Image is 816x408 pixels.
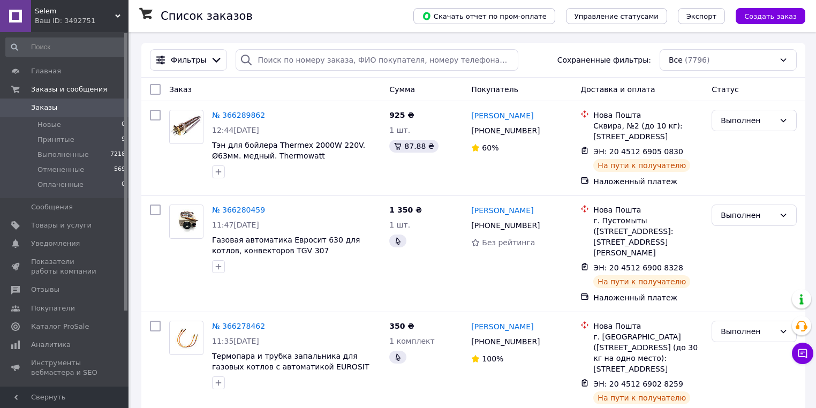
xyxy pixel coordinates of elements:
span: Уведомления [31,239,80,248]
div: Нова Пошта [593,321,703,331]
span: ЭН: 20 4512 6900 8328 [593,263,683,272]
h1: Список заказов [161,10,253,22]
button: Чат с покупателем [792,343,813,364]
span: Показатели работы компании [31,257,99,276]
span: 0 [122,120,125,130]
input: Поиск по номеру заказа, ФИО покупателя, номеру телефона, Email, номеру накладной [236,49,518,71]
span: 1 350 ₴ [389,206,422,214]
div: Ваш ID: 3492751 [35,16,129,26]
a: Газовая автоматика Евросит 630 для котлов, конвекторов TGV 307 [212,236,360,255]
span: Selem [35,6,115,16]
span: ЭН: 20 4512 6905 0830 [593,147,683,156]
span: Отзывы [31,285,59,294]
span: Оплаченные [37,180,84,190]
span: 9 [122,135,125,145]
span: 11:47[DATE] [212,221,259,229]
a: Тэн для бойлера Thermex 2000W 220V. Ø63мм. медный. Thermowatt [GEOGRAPHIC_DATA]. [212,141,365,171]
span: 569 [114,165,125,175]
a: № 366280459 [212,206,265,214]
span: 1 шт. [389,126,410,134]
input: Поиск [5,37,126,57]
div: Нова Пошта [593,110,703,120]
span: Покупатели [31,304,75,313]
img: Фото товару [170,209,203,235]
div: Выполнен [721,326,775,337]
span: Без рейтинга [482,238,535,247]
a: № 366289862 [212,111,265,119]
div: [PHONE_NUMBER] [469,334,542,349]
button: Управление статусами [566,8,667,24]
div: [PHONE_NUMBER] [469,218,542,233]
span: Сумма [389,85,415,94]
span: 1 шт. [389,221,410,229]
button: Экспорт [678,8,725,24]
span: 12:44[DATE] [212,126,259,134]
a: Фото товару [169,321,203,355]
div: На пути к получателю [593,391,690,404]
a: Термопара и трубка запальника для газовых котлов с автоматикой EUROSIT 630. [212,352,369,382]
a: [PERSON_NAME] [471,321,533,332]
span: Главная [31,66,61,76]
span: Фильтры [171,55,206,65]
div: На пути к получателю [593,275,690,288]
a: Фото товару [169,110,203,144]
span: Покупатель [471,85,518,94]
div: Выполнен [721,115,775,126]
div: г. [GEOGRAPHIC_DATA] ([STREET_ADDRESS] (до 30 кг на одно место): [STREET_ADDRESS] [593,331,703,374]
span: Выполненные [37,150,89,160]
span: Управление статусами [575,12,659,20]
span: Товары и услуги [31,221,92,230]
div: Наложенный платеж [593,176,703,187]
span: Новые [37,120,61,130]
button: Скачать отчет по пром-оплате [413,8,555,24]
span: Каталог ProSale [31,322,89,331]
span: (7796) [685,56,710,64]
span: Заказ [169,85,192,94]
a: Создать заказ [725,11,805,20]
div: г. Пустомыты ([STREET_ADDRESS]: [STREET_ADDRESS][PERSON_NAME] [593,215,703,258]
button: Создать заказ [736,8,805,24]
span: Скачать отчет по пром-оплате [422,11,547,21]
div: Сквира, №2 (до 10 кг): [STREET_ADDRESS] [593,120,703,142]
a: [PERSON_NAME] [471,110,533,121]
span: Аналитика [31,340,71,350]
a: [PERSON_NAME] [471,205,533,216]
a: Фото товару [169,205,203,239]
span: Отмененные [37,165,84,175]
span: Сохраненные фильтры: [557,55,651,65]
span: 60% [482,143,498,152]
img: Фото товару [170,115,203,140]
span: Заказы и сообщения [31,85,107,94]
span: 350 ₴ [389,322,414,330]
span: Сообщения [31,202,73,212]
span: Создать заказ [744,12,797,20]
span: 925 ₴ [389,111,414,119]
img: Фото товару [170,326,203,351]
div: Наложенный платеж [593,292,703,303]
span: Инструменты вебмастера и SEO [31,358,99,377]
div: Нова Пошта [593,205,703,215]
div: Выполнен [721,209,775,221]
span: 1 комплект [389,337,434,345]
span: Статус [712,85,739,94]
div: [PHONE_NUMBER] [469,123,542,138]
span: ЭН: 20 4512 6902 8259 [593,380,683,388]
a: № 366278462 [212,322,265,330]
span: Принятые [37,135,74,145]
span: Все [669,55,683,65]
span: 7218 [110,150,125,160]
div: 87.88 ₴ [389,140,438,153]
span: Доставка и оплата [580,85,655,94]
span: Заказы [31,103,57,112]
span: 11:35[DATE] [212,337,259,345]
div: На пути к получателю [593,159,690,172]
span: 100% [482,354,503,363]
span: Экспорт [686,12,716,20]
span: 0 [122,180,125,190]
